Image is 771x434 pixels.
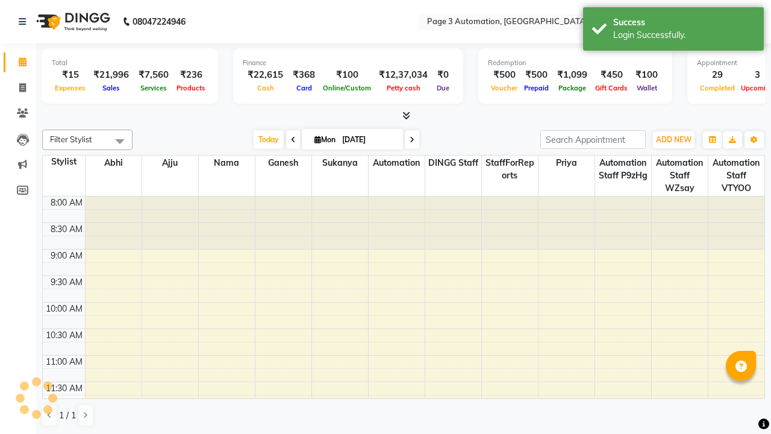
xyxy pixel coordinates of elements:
[613,29,755,42] div: Login Successfully.
[48,250,85,262] div: 9:00 AM
[697,68,738,82] div: 29
[312,156,368,171] span: Sukanya
[43,329,85,342] div: 10:30 AM
[48,223,85,236] div: 8:30 AM
[142,156,198,171] span: Ajju
[43,382,85,395] div: 11:30 AM
[48,197,85,209] div: 8:00 AM
[520,68,552,82] div: ₹500
[434,84,452,92] span: Due
[432,68,454,82] div: ₹0
[374,68,432,82] div: ₹12,37,034
[339,131,399,149] input: 2025-09-01
[137,84,170,92] span: Services
[99,84,123,92] span: Sales
[708,156,765,196] span: Automation Staff VTYOO
[43,303,85,315] div: 10:00 AM
[521,84,552,92] span: Prepaid
[552,68,592,82] div: ₹1,099
[652,156,708,196] span: Automation Staff wZsay
[48,276,85,289] div: 9:30 AM
[288,68,320,82] div: ₹368
[613,16,755,29] div: Success
[52,84,89,92] span: Expenses
[243,58,454,68] div: Finance
[592,84,631,92] span: Gift Cards
[199,156,255,171] span: Nama
[86,156,142,171] span: Abhi
[59,409,76,422] span: 1 / 1
[134,68,173,82] div: ₹7,560
[50,134,92,144] span: Filter Stylist
[243,68,288,82] div: ₹22,615
[697,84,738,92] span: Completed
[293,84,315,92] span: Card
[631,68,663,82] div: ₹100
[482,156,538,183] span: StaffForReports
[488,84,520,92] span: Voucher
[555,84,589,92] span: Package
[369,156,425,171] span: Automation
[540,130,646,149] input: Search Appointment
[320,68,374,82] div: ₹100
[311,135,339,144] span: Mon
[656,135,691,144] span: ADD NEW
[488,68,520,82] div: ₹500
[320,84,374,92] span: Online/Custom
[43,356,85,368] div: 11:00 AM
[255,156,311,171] span: Ganesh
[488,58,663,68] div: Redemption
[254,130,284,149] span: Today
[634,84,660,92] span: Wallet
[43,156,85,168] div: Stylist
[89,68,134,82] div: ₹21,996
[254,84,277,92] span: Cash
[384,84,423,92] span: Petty cash
[595,156,651,183] span: Automation Staff p9zHg
[52,58,208,68] div: Total
[592,68,631,82] div: ₹450
[31,5,113,39] img: logo
[538,156,595,171] span: Priya
[52,68,89,82] div: ₹15
[133,5,186,39] b: 08047224946
[173,68,208,82] div: ₹236
[653,131,695,148] button: ADD NEW
[173,84,208,92] span: Products
[425,156,481,171] span: DINGG Staff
